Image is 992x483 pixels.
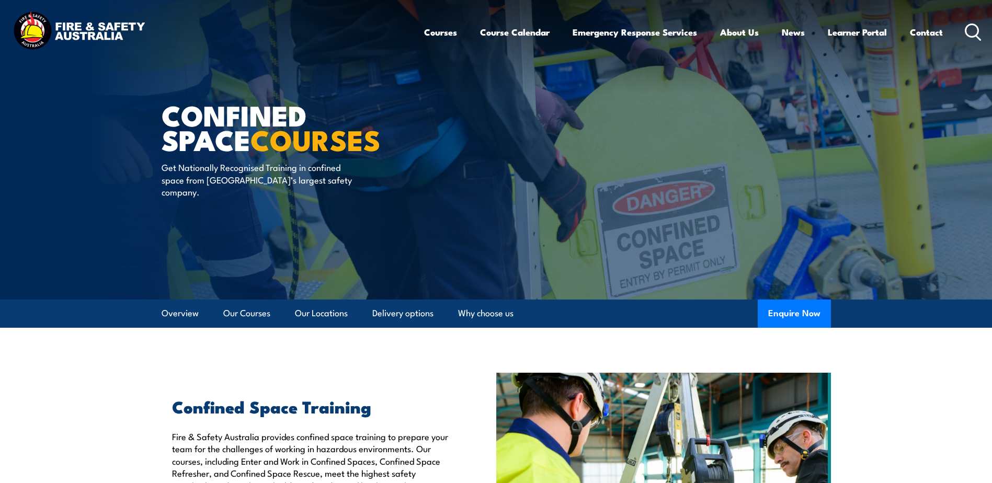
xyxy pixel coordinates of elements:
button: Enquire Now [758,300,831,328]
a: Our Courses [223,300,270,327]
a: About Us [720,18,759,46]
a: Contact [910,18,943,46]
h1: Confined Space [162,102,420,151]
p: Get Nationally Recognised Training in confined space from [GEOGRAPHIC_DATA]’s largest safety comp... [162,161,352,198]
a: Emergency Response Services [573,18,697,46]
a: Courses [424,18,457,46]
strong: COURSES [250,117,381,160]
h2: Confined Space Training [172,399,448,413]
a: Overview [162,300,199,327]
a: Delivery options [372,300,434,327]
a: News [782,18,805,46]
a: Course Calendar [480,18,550,46]
a: Learner Portal [828,18,887,46]
a: Our Locations [295,300,348,327]
a: Why choose us [458,300,514,327]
